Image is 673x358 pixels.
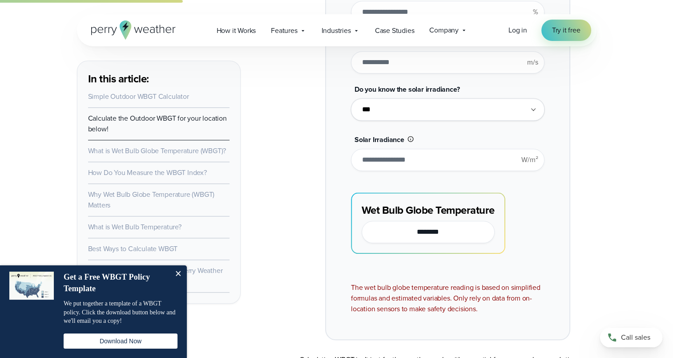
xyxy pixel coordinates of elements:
[217,25,256,36] span: How it Works
[541,20,591,41] a: Try it free
[88,91,189,102] a: Simple Outdoor WBGT Calculator
[88,222,181,232] a: What is Wet Bulb Temperature?
[552,25,580,36] span: Try it free
[64,272,168,294] h4: Get a Free WBGT Policy Template
[64,334,177,349] button: Download Now
[355,84,459,94] span: Do you know the solar irradiance?
[322,25,351,36] span: Industries
[88,244,178,254] a: Best Ways to Calculate WBGT
[508,25,527,35] span: Log in
[351,282,544,314] div: The wet bulb globe temperature reading is based on simplified formulas and estimated variables. O...
[271,25,297,36] span: Features
[9,272,54,300] img: dialog featured image
[88,113,227,134] a: Calculate the Outdoor WBGT for your location below!
[88,146,226,156] a: What is Wet Bulb Globe Temperature (WBGT)?
[429,25,459,36] span: Company
[169,265,187,283] button: Close
[375,25,415,36] span: Case Studies
[209,21,264,40] a: How it Works
[88,72,230,86] h3: In this article:
[355,134,404,145] span: Solar Irradiance
[508,25,527,36] a: Log in
[64,299,177,325] p: We put together a template of a WBGT policy. Click the download button below and we'll email you ...
[621,332,650,343] span: Call sales
[88,167,207,178] a: How Do You Measure the WBGT Index?
[367,21,422,40] a: Case Studies
[88,189,215,210] a: Why Wet Bulb Globe Temperature (WBGT) Matters
[600,328,662,347] a: Call sales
